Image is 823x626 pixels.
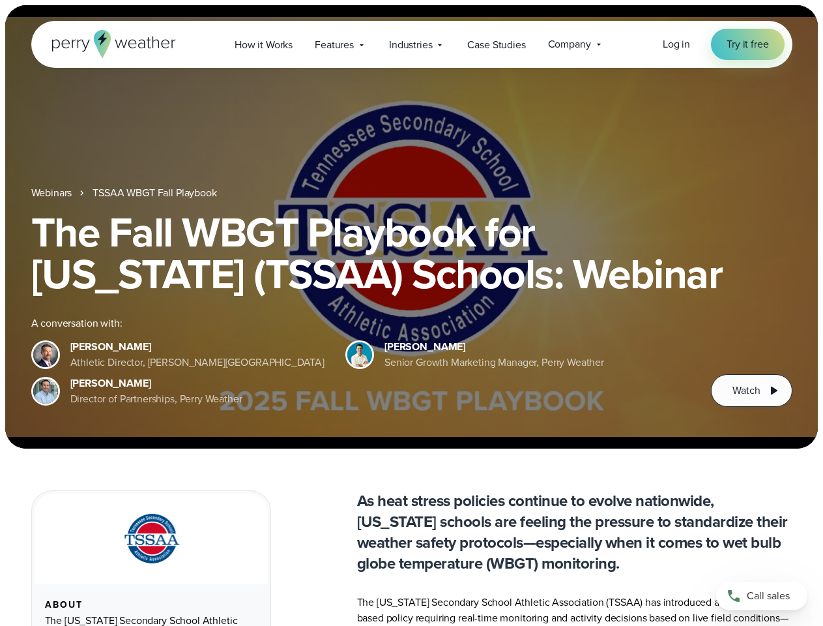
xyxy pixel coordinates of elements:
[548,37,591,52] span: Company
[732,383,760,398] span: Watch
[711,374,792,407] button: Watch
[315,37,354,53] span: Features
[224,31,304,58] a: How it Works
[31,316,691,331] div: A conversation with:
[70,391,242,407] div: Director of Partnerships, Perry Weather
[70,376,242,391] div: [PERSON_NAME]
[456,31,536,58] a: Case Studies
[33,342,58,367] img: Brian Wyatt
[384,355,604,370] div: Senior Growth Marketing Manager, Perry Weather
[108,509,195,569] img: TSSAA-Tennessee-Secondary-School-Athletic-Association.svg
[33,379,58,404] img: Jeff Wood
[70,339,325,355] div: [PERSON_NAME]
[45,600,257,610] div: About
[235,37,293,53] span: How it Works
[467,37,525,53] span: Case Studies
[31,185,72,201] a: Webinars
[716,582,807,610] a: Call sales
[31,211,792,295] h1: The Fall WBGT Playbook for [US_STATE] (TSSAA) Schools: Webinar
[93,185,216,201] a: TSSAA WBGT Fall Playbook
[384,339,604,355] div: [PERSON_NAME]
[347,342,372,367] img: Spencer Patton, Perry Weather
[747,588,790,604] span: Call sales
[31,185,792,201] nav: Breadcrumb
[357,490,792,574] p: As heat stress policies continue to evolve nationwide, [US_STATE] schools are feeling the pressur...
[70,355,325,370] div: Athletic Director, [PERSON_NAME][GEOGRAPHIC_DATA]
[727,37,768,52] span: Try it free
[663,37,690,52] a: Log in
[711,29,784,60] a: Try it free
[663,37,690,52] span: Log in
[389,37,432,53] span: Industries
